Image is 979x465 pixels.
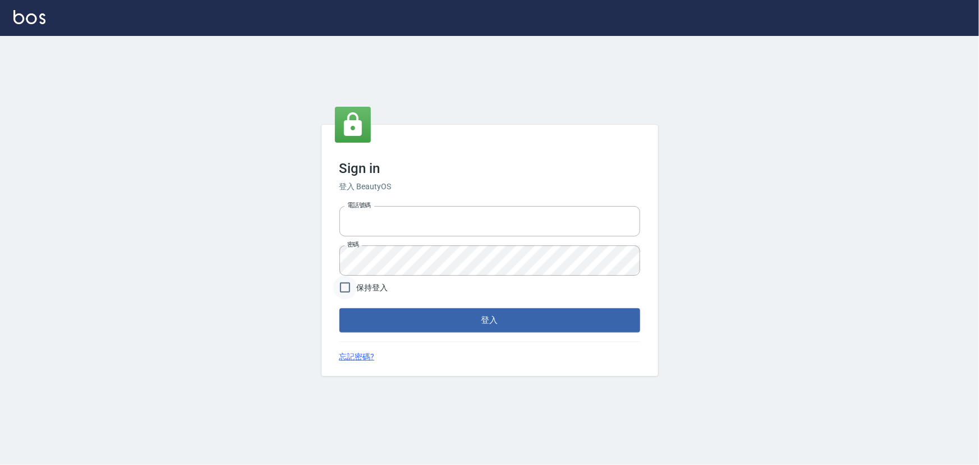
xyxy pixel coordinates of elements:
label: 電話號碼 [347,201,371,209]
button: 登入 [339,308,640,332]
img: Logo [13,10,45,24]
a: 忘記密碼? [339,351,375,363]
label: 密碼 [347,240,359,249]
span: 保持登入 [357,282,388,294]
h6: 登入 BeautyOS [339,181,640,193]
h3: Sign in [339,161,640,176]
